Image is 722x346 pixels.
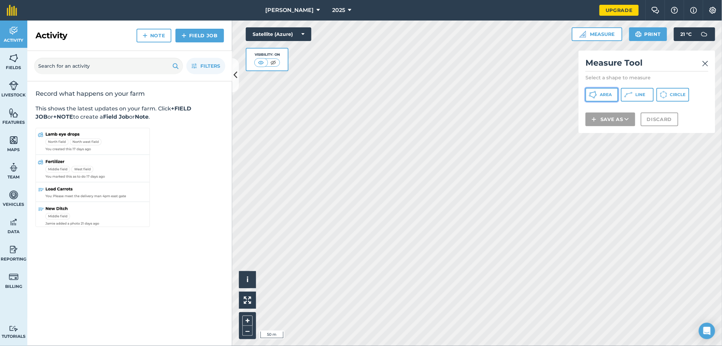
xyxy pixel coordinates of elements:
img: A cog icon [709,7,717,14]
button: – [242,326,253,336]
img: svg+xml;base64,PHN2ZyB4bWxucz0iaHR0cDovL3d3dy53My5vcmcvMjAwMC9zdmciIHdpZHRoPSIxNCIgaGVpZ2h0PSIyNC... [592,115,596,123]
img: svg+xml;base64,PD94bWwgdmVyc2lvbj0iMS4wIiBlbmNvZGluZz0idXRmLTgiPz4KPCEtLSBHZW5lcmF0b3I6IEFkb2JlIE... [697,27,711,41]
img: svg+xml;base64,PHN2ZyB4bWxucz0iaHR0cDovL3d3dy53My5vcmcvMjAwMC9zdmciIHdpZHRoPSI1MCIgaGVpZ2h0PSI0MC... [269,59,278,66]
h2: Measure Tool [585,57,708,71]
span: Area [600,92,612,97]
img: svg+xml;base64,PD94bWwgdmVyc2lvbj0iMS4wIiBlbmNvZGluZz0idXRmLTgiPz4KPCEtLSBHZW5lcmF0b3I6IEFkb2JlIE... [9,244,18,255]
img: svg+xml;base64,PD94bWwgdmVyc2lvbj0iMS4wIiBlbmNvZGluZz0idXRmLTgiPz4KPCEtLSBHZW5lcmF0b3I6IEFkb2JlIE... [9,190,18,200]
input: Search for an activity [34,58,183,74]
a: Note [137,29,171,42]
img: svg+xml;base64,PHN2ZyB4bWxucz0iaHR0cDovL3d3dy53My5vcmcvMjAwMC9zdmciIHdpZHRoPSIxNCIgaGVpZ2h0PSIyNC... [182,31,186,40]
strong: Note [135,114,148,120]
img: Four arrows, one pointing top left, one top right, one bottom right and the last bottom left [244,296,251,304]
img: svg+xml;base64,PHN2ZyB4bWxucz0iaHR0cDovL3d3dy53My5vcmcvMjAwMC9zdmciIHdpZHRoPSIyMiIgaGVpZ2h0PSIzMC... [702,59,708,68]
button: i [239,271,256,288]
span: [PERSON_NAME] [265,6,314,14]
button: Print [629,27,667,41]
img: svg+xml;base64,PHN2ZyB4bWxucz0iaHR0cDovL3d3dy53My5vcmcvMjAwMC9zdmciIHdpZHRoPSI1NiIgaGVpZ2h0PSI2MC... [9,108,18,118]
h2: Activity [36,30,67,41]
a: Field Job [175,29,224,42]
span: 2025 [332,6,345,14]
button: Area [585,88,618,102]
div: Open Intercom Messenger [699,323,715,339]
button: Circle [656,88,689,102]
button: Filters [186,58,225,74]
img: Ruler icon [579,31,586,38]
button: + [242,316,253,326]
img: svg+xml;base64,PHN2ZyB4bWxucz0iaHR0cDovL3d3dy53My5vcmcvMjAwMC9zdmciIHdpZHRoPSI1NiIgaGVpZ2h0PSI2MC... [9,53,18,63]
img: svg+xml;base64,PD94bWwgdmVyc2lvbj0iMS4wIiBlbmNvZGluZz0idXRmLTgiPz4KPCEtLSBHZW5lcmF0b3I6IEFkb2JlIE... [9,217,18,227]
img: svg+xml;base64,PD94bWwgdmVyc2lvbj0iMS4wIiBlbmNvZGluZz0idXRmLTgiPz4KPCEtLSBHZW5lcmF0b3I6IEFkb2JlIE... [9,272,18,282]
img: svg+xml;base64,PD94bWwgdmVyc2lvbj0iMS4wIiBlbmNvZGluZz0idXRmLTgiPz4KPCEtLSBHZW5lcmF0b3I6IEFkb2JlIE... [9,80,18,91]
button: Satellite (Azure) [246,27,311,41]
div: Visibility: On [254,52,280,57]
span: 21 ° C [681,27,692,41]
button: Line [621,88,654,102]
span: Line [635,92,645,97]
img: svg+xml;base64,PHN2ZyB4bWxucz0iaHR0cDovL3d3dy53My5vcmcvMjAwMC9zdmciIHdpZHRoPSIxOSIgaGVpZ2h0PSIyNC... [635,30,642,38]
button: 21 °C [674,27,715,41]
span: i [246,275,249,284]
img: Two speech bubbles overlapping with the left bubble in the forefront [651,7,660,14]
span: Circle [670,92,686,97]
img: svg+xml;base64,PHN2ZyB4bWxucz0iaHR0cDovL3d3dy53My5vcmcvMjAwMC9zdmciIHdpZHRoPSI1NiIgaGVpZ2h0PSI2MC... [9,135,18,145]
button: Measure [572,27,622,41]
img: svg+xml;base64,PHN2ZyB4bWxucz0iaHR0cDovL3d3dy53My5vcmcvMjAwMC9zdmciIHdpZHRoPSI1MCIgaGVpZ2h0PSI0MC... [257,59,265,66]
img: A question mark icon [670,7,679,14]
p: This shows the latest updates on your farm. Click or to create a or . [36,105,224,121]
button: Save as [585,112,635,126]
strong: Field Job [103,114,129,120]
img: svg+xml;base64,PHN2ZyB4bWxucz0iaHR0cDovL3d3dy53My5vcmcvMjAwMC9zdmciIHdpZHRoPSIxNCIgaGVpZ2h0PSIyNC... [143,31,147,40]
a: Upgrade [599,5,639,16]
p: Select a shape to measure [585,74,708,81]
img: svg+xml;base64,PD94bWwgdmVyc2lvbj0iMS4wIiBlbmNvZGluZz0idXRmLTgiPz4KPCEtLSBHZW5lcmF0b3I6IEFkb2JlIE... [9,162,18,173]
strong: +NOTE [53,114,73,120]
img: svg+xml;base64,PD94bWwgdmVyc2lvbj0iMS4wIiBlbmNvZGluZz0idXRmLTgiPz4KPCEtLSBHZW5lcmF0b3I6IEFkb2JlIE... [9,325,18,332]
img: svg+xml;base64,PHN2ZyB4bWxucz0iaHR0cDovL3d3dy53My5vcmcvMjAwMC9zdmciIHdpZHRoPSIxOSIgaGVpZ2h0PSIyNC... [172,62,179,70]
img: fieldmargin Logo [7,5,17,16]
h2: Record what happens on your farm [36,90,224,98]
span: Filters [200,62,220,70]
img: svg+xml;base64,PD94bWwgdmVyc2lvbj0iMS4wIiBlbmNvZGluZz0idXRmLTgiPz4KPCEtLSBHZW5lcmF0b3I6IEFkb2JlIE... [9,26,18,36]
button: Discard [641,112,678,126]
img: svg+xml;base64,PHN2ZyB4bWxucz0iaHR0cDovL3d3dy53My5vcmcvMjAwMC9zdmciIHdpZHRoPSIxNyIgaGVpZ2h0PSIxNy... [690,6,697,14]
